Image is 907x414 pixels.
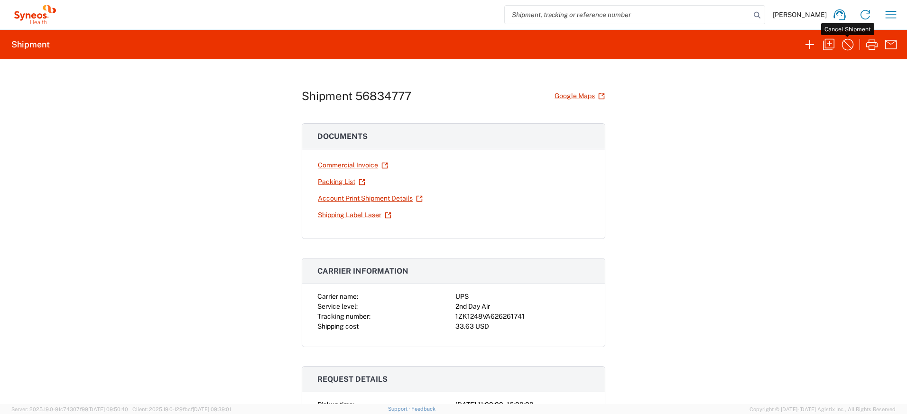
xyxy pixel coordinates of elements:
div: 33.63 USD [455,322,590,331]
h1: Shipment 56834777 [302,89,411,103]
div: [DATE] 11:00:00 - 16:00:00 [455,400,590,410]
span: Client: 2025.19.0-129fbcf [132,406,231,412]
a: Account Print Shipment Details [317,190,423,207]
span: Shipping cost [317,322,359,330]
a: Shipping Label Laser [317,207,392,223]
span: [PERSON_NAME] [773,10,827,19]
span: Copyright © [DATE]-[DATE] Agistix Inc., All Rights Reserved [750,405,896,414]
input: Shipment, tracking or reference number [505,6,750,24]
span: Service level: [317,303,358,310]
div: UPS [455,292,590,302]
a: Support [388,406,412,412]
a: Feedback [411,406,435,412]
span: Request details [317,375,388,384]
span: Server: 2025.19.0-91c74307f99 [11,406,128,412]
a: Commercial Invoice [317,157,389,174]
a: Packing List [317,174,366,190]
h2: Shipment [11,39,50,50]
span: [DATE] 09:39:01 [193,406,231,412]
span: Tracking number: [317,313,370,320]
span: [DATE] 09:50:40 [88,406,128,412]
span: Pickup time: [317,401,354,408]
div: 2nd Day Air [455,302,590,312]
a: Google Maps [554,88,605,104]
span: Carrier name: [317,293,358,300]
span: Documents [317,132,368,141]
span: Carrier information [317,267,408,276]
div: 1ZK1248VA626261741 [455,312,590,322]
